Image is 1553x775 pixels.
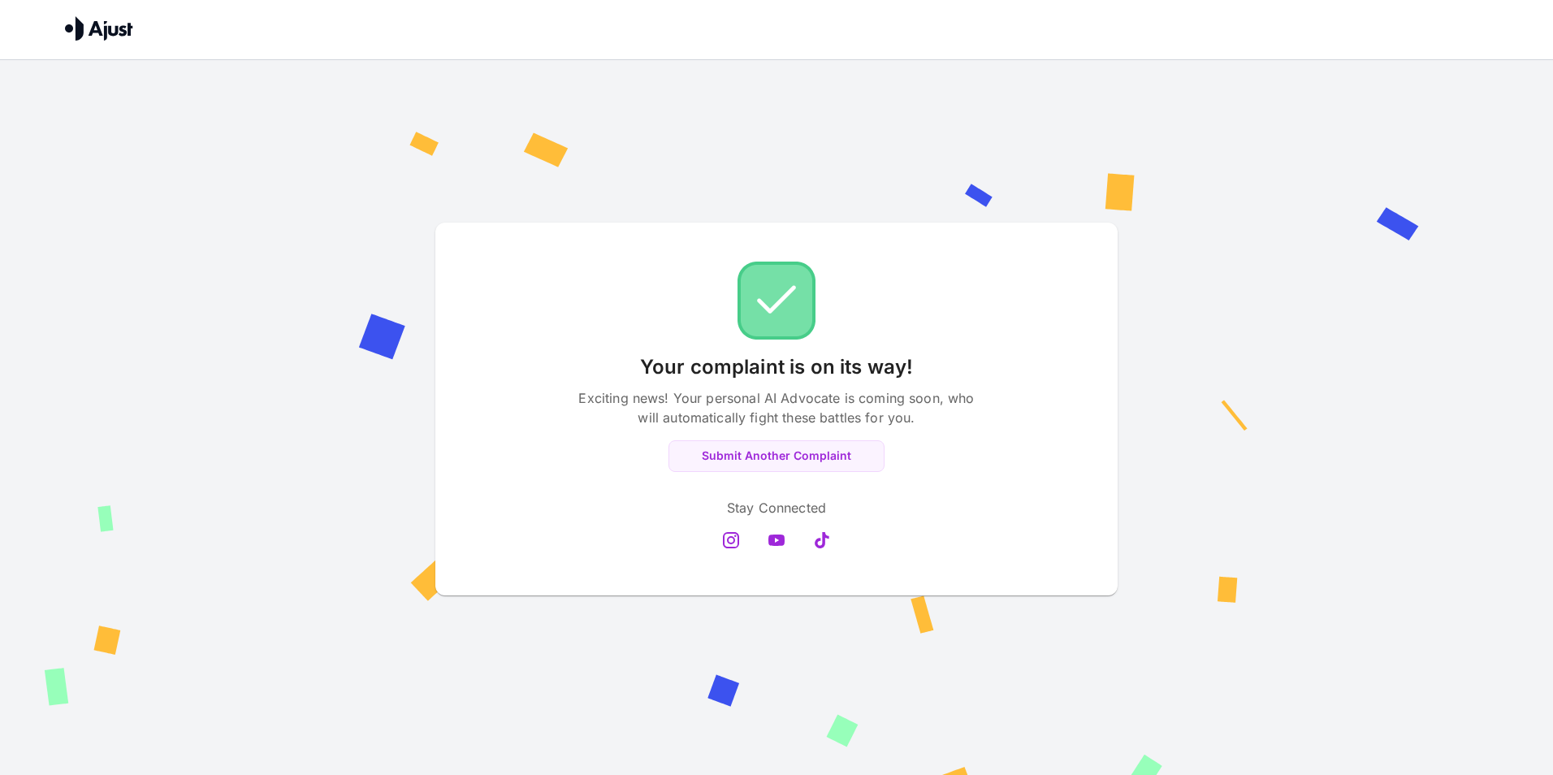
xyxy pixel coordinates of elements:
img: Ajust [65,16,133,41]
p: Your complaint is on its way! [640,353,913,382]
p: Stay Connected [727,498,826,517]
p: Exciting news! Your personal AI Advocate is coming soon, who will automatically fight these battl... [573,388,980,427]
button: Submit Another Complaint [668,440,885,472]
img: Check! [738,262,815,340]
